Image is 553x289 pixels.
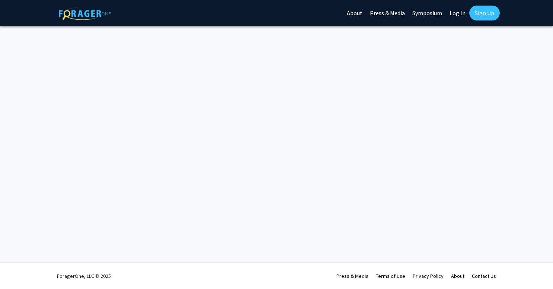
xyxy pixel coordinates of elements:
div: ForagerOne, LLC © 2025 [57,263,111,289]
a: About [451,273,464,279]
img: ForagerOne Logo [59,7,111,20]
a: Privacy Policy [413,273,444,279]
a: Sign Up [469,6,500,20]
a: Contact Us [472,273,496,279]
a: Terms of Use [376,273,405,279]
a: Press & Media [336,273,368,279]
